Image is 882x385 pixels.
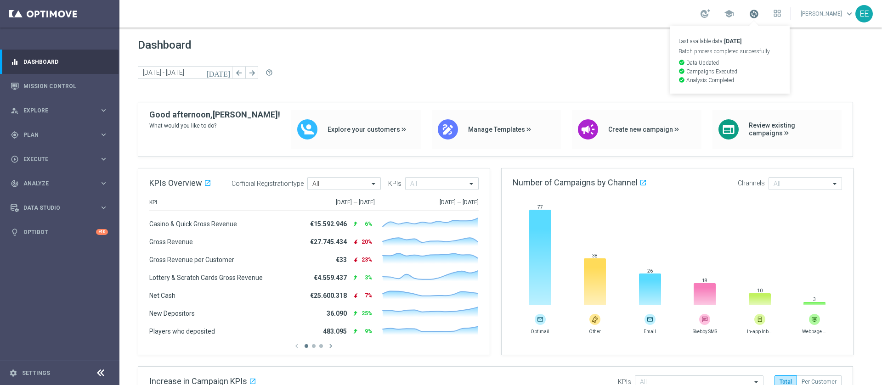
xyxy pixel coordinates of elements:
[99,179,108,188] i: keyboard_arrow_right
[11,50,108,74] div: Dashboard
[748,7,760,22] a: Last available data:[DATE] Batch process completed successfully check_circle Data Updated check_c...
[10,156,108,163] button: play_circle_outline Execute keyboard_arrow_right
[678,77,685,83] i: check_circle
[23,156,99,162] span: Execute
[23,74,108,98] a: Mission Control
[10,229,108,236] button: lightbulb Optibot +10
[678,68,781,74] p: Campaigns Executed
[10,58,108,66] button: equalizer Dashboard
[678,77,781,83] p: Analysis Completed
[99,106,108,115] i: keyboard_arrow_right
[10,180,108,187] button: track_changes Analyze keyboard_arrow_right
[678,39,781,44] p: Last available data:
[11,106,99,115] div: Explore
[11,179,19,188] i: track_changes
[11,155,19,163] i: play_circle_outline
[23,108,99,113] span: Explore
[10,131,108,139] button: gps_fixed Plan keyboard_arrow_right
[678,59,685,66] i: check_circle
[99,155,108,163] i: keyboard_arrow_right
[10,83,108,90] button: Mission Control
[844,9,854,19] span: keyboard_arrow_down
[678,68,685,74] i: check_circle
[99,203,108,212] i: keyboard_arrow_right
[23,50,108,74] a: Dashboard
[22,370,50,376] a: Settings
[678,49,781,54] p: Batch process completed successfully
[11,155,99,163] div: Execute
[96,229,108,235] div: +10
[11,204,99,212] div: Data Studio
[11,228,19,236] i: lightbulb
[11,58,19,66] i: equalizer
[23,181,99,186] span: Analyze
[11,106,19,115] i: person_search
[10,204,108,212] button: Data Studio keyboard_arrow_right
[855,5,873,22] div: EE
[724,9,734,19] span: school
[678,59,781,66] p: Data Updated
[11,131,99,139] div: Plan
[11,179,99,188] div: Analyze
[99,130,108,139] i: keyboard_arrow_right
[23,220,96,244] a: Optibot
[11,74,108,98] div: Mission Control
[9,369,17,377] i: settings
[11,131,19,139] i: gps_fixed
[800,7,855,21] a: [PERSON_NAME]keyboard_arrow_down
[23,132,99,138] span: Plan
[23,205,99,211] span: Data Studio
[10,107,108,114] button: person_search Explore keyboard_arrow_right
[11,220,108,244] div: Optibot
[724,38,741,45] strong: [DATE]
